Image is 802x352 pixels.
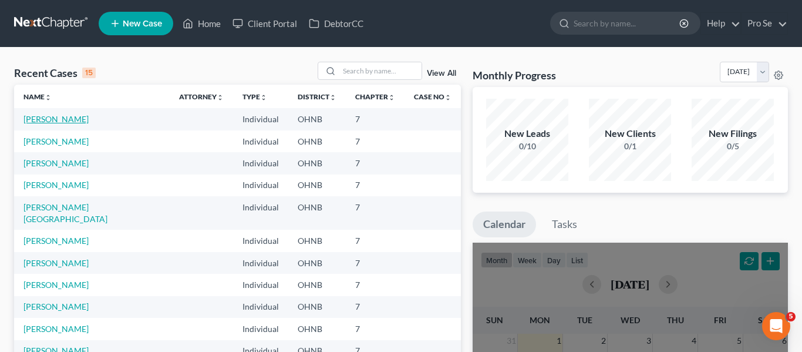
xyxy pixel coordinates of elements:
[298,92,336,101] a: Districtunfold_more
[388,94,395,101] i: unfold_more
[23,301,89,311] a: [PERSON_NAME]
[233,296,288,318] td: Individual
[339,62,422,79] input: Search by name...
[589,127,671,140] div: New Clients
[701,13,740,34] a: Help
[233,252,288,274] td: Individual
[486,140,568,152] div: 0/10
[346,296,405,318] td: 7
[288,108,346,130] td: OHNB
[288,130,346,152] td: OHNB
[233,152,288,174] td: Individual
[346,175,405,196] td: 7
[541,212,588,237] a: Tasks
[346,318,405,340] td: 7
[233,108,288,130] td: Individual
[23,202,107,224] a: [PERSON_NAME][GEOGRAPHIC_DATA]
[427,69,456,78] a: View All
[346,274,405,296] td: 7
[288,296,346,318] td: OHNB
[123,19,162,28] span: New Case
[233,130,288,152] td: Individual
[288,152,346,174] td: OHNB
[346,152,405,174] td: 7
[177,13,227,34] a: Home
[179,92,224,101] a: Attorneyunfold_more
[23,136,89,146] a: [PERSON_NAME]
[233,196,288,230] td: Individual
[288,196,346,230] td: OHNB
[473,212,536,237] a: Calendar
[82,68,96,78] div: 15
[742,13,787,34] a: Pro Se
[45,94,52,101] i: unfold_more
[346,130,405,152] td: 7
[346,230,405,252] td: 7
[288,274,346,296] td: OHNB
[260,94,267,101] i: unfold_more
[355,92,395,101] a: Chapterunfold_more
[23,114,89,124] a: [PERSON_NAME]
[23,92,52,101] a: Nameunfold_more
[227,13,303,34] a: Client Portal
[233,230,288,252] td: Individual
[14,66,96,80] div: Recent Cases
[288,230,346,252] td: OHNB
[346,196,405,230] td: 7
[414,92,451,101] a: Case Nounfold_more
[23,324,89,334] a: [PERSON_NAME]
[762,312,790,340] iframe: Intercom live chat
[23,258,89,268] a: [PERSON_NAME]
[574,12,681,34] input: Search by name...
[288,175,346,196] td: OHNB
[692,127,774,140] div: New Filings
[23,158,89,168] a: [PERSON_NAME]
[786,312,796,321] span: 5
[233,175,288,196] td: Individual
[23,236,89,246] a: [PERSON_NAME]
[23,180,89,190] a: [PERSON_NAME]
[486,127,568,140] div: New Leads
[444,94,451,101] i: unfold_more
[589,140,671,152] div: 0/1
[692,140,774,152] div: 0/5
[346,108,405,130] td: 7
[233,274,288,296] td: Individual
[288,318,346,340] td: OHNB
[233,318,288,340] td: Individual
[473,68,556,82] h3: Monthly Progress
[288,252,346,274] td: OHNB
[303,13,369,34] a: DebtorCC
[329,94,336,101] i: unfold_more
[242,92,267,101] a: Typeunfold_more
[217,94,224,101] i: unfold_more
[346,252,405,274] td: 7
[23,280,89,290] a: [PERSON_NAME]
